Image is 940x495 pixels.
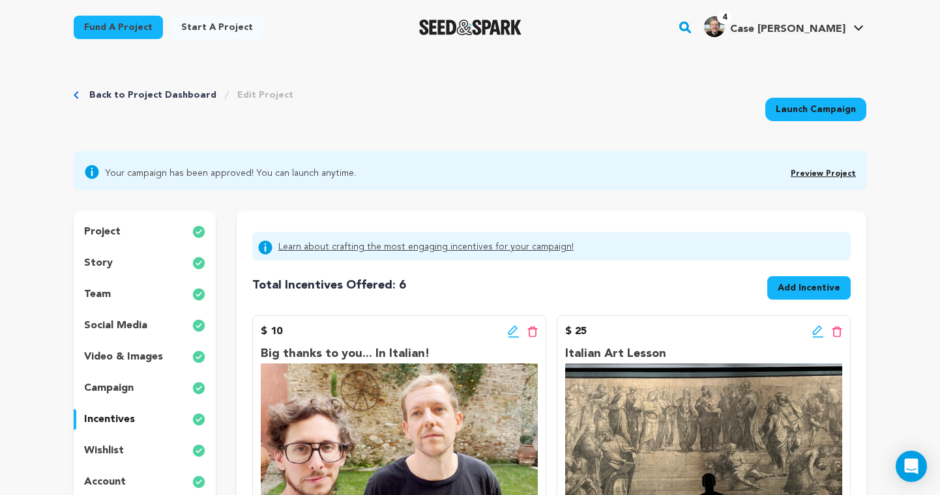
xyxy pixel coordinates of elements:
span: Add Incentive [778,281,840,294]
button: video & images [74,346,216,367]
button: social media [74,315,216,336]
p: project [84,224,121,240]
p: video & images [84,349,163,365]
a: Preview Project [791,170,856,178]
p: Italian Art Lesson [565,345,842,363]
div: Case J.'s Profile [704,16,845,37]
img: check-circle-full.svg [192,255,205,271]
img: check-circle-full.svg [192,412,205,427]
span: Case [PERSON_NAME] [730,24,845,35]
a: Back to Project Dashboard [89,89,216,102]
a: Seed&Spark Homepage [419,20,521,35]
img: check-circle-full.svg [192,474,205,490]
div: Open Intercom Messenger [896,451,927,482]
button: account [74,472,216,492]
a: Launch Campaign [765,98,866,121]
span: Case J.'s Profile [701,14,866,41]
img: check-circle-full.svg [192,287,205,302]
p: incentives [84,412,135,427]
img: Seed&Spark Logo Dark Mode [419,20,521,35]
button: story [74,253,216,274]
p: $ 10 [261,324,282,339]
p: campaign [84,380,134,396]
span: 4 [717,11,732,24]
a: Edit Project [237,89,293,102]
img: check-circle-full.svg [192,224,205,240]
button: wishlist [74,440,216,461]
p: social media [84,318,147,333]
h4: 6 [252,276,406,294]
p: account [84,474,126,490]
p: story [84,255,113,271]
button: project [74,221,216,242]
p: team [84,287,111,302]
p: $ 25 [565,324,587,339]
button: team [74,284,216,305]
span: Your campaign has been approved! You can launch anytime. [105,164,356,180]
a: Case J.'s Profile [701,14,866,37]
button: campaign [74,378,216,399]
img: check-circle-full.svg [192,443,205,459]
div: Breadcrumb [74,89,293,102]
a: Learn about crafting the most engaging incentives for your campaign! [278,240,574,255]
img: check-circle-full.svg [192,380,205,396]
button: Add Incentive [767,276,851,300]
span: Total Incentives Offered: [252,279,396,291]
button: incentives [74,409,216,430]
p: wishlist [84,443,124,459]
img: check-circle-full.svg [192,349,205,365]
img: check-circle-full.svg [192,318,205,333]
a: Fund a project [74,16,163,39]
a: Start a project [171,16,263,39]
p: Big thanks to you... In Italian! [261,345,538,363]
img: c576f66a4e6a4331.jpg [704,16,725,37]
